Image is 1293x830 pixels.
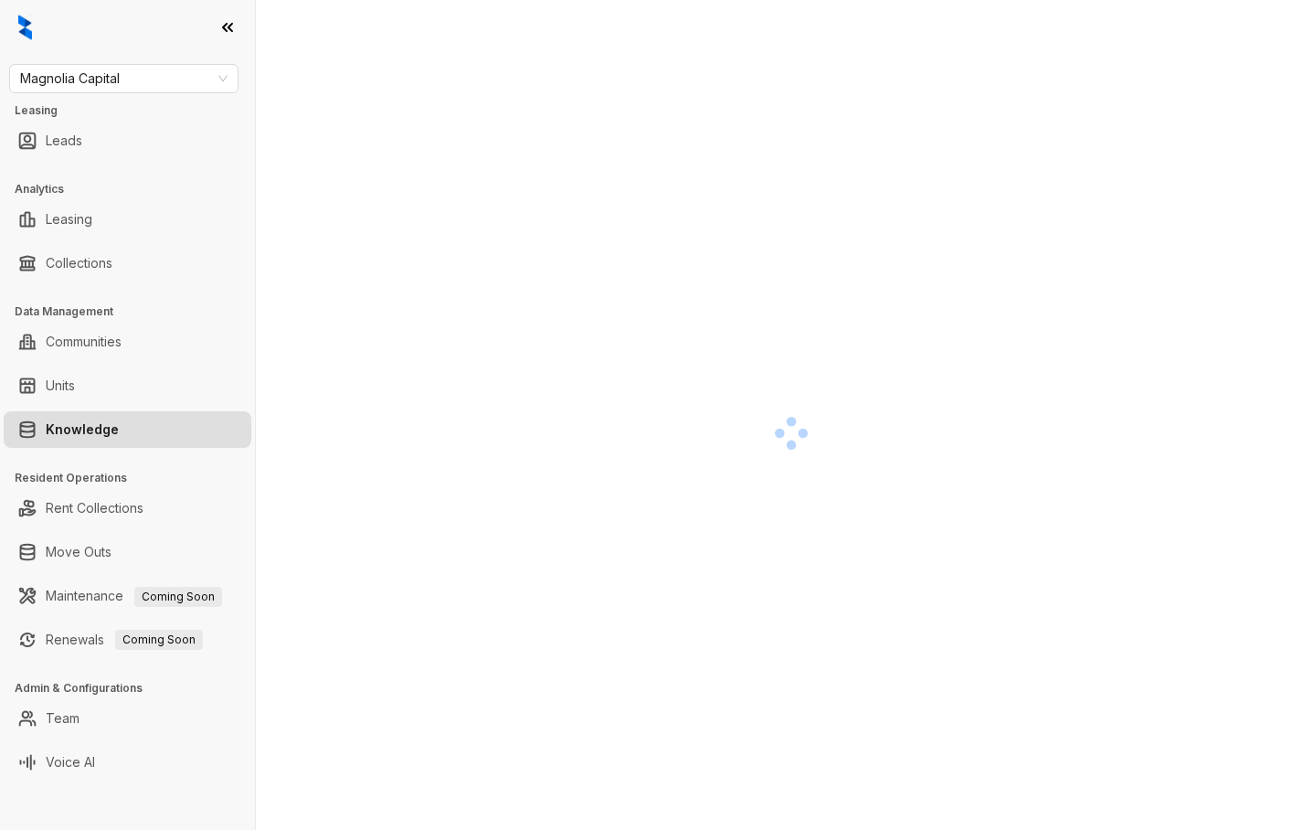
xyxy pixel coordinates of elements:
li: Collections [4,245,251,282]
a: Units [46,367,75,404]
span: Magnolia Capital [20,65,228,92]
li: Knowledge [4,411,251,448]
h3: Resident Operations [15,470,255,486]
a: Communities [46,324,122,360]
li: Leasing [4,201,251,238]
li: Renewals [4,622,251,658]
li: Voice AI [4,744,251,781]
a: Knowledge [46,411,119,448]
span: Coming Soon [115,630,203,650]
li: Move Outs [4,534,251,570]
a: RenewalsComing Soon [46,622,203,658]
h3: Leasing [15,102,255,119]
span: Coming Soon [134,587,222,607]
img: logo [18,15,32,40]
a: Team [46,700,79,737]
li: Maintenance [4,578,251,614]
li: Communities [4,324,251,360]
h3: Admin & Configurations [15,680,255,697]
a: Collections [46,245,112,282]
li: Team [4,700,251,737]
a: Voice AI [46,744,95,781]
li: Leads [4,122,251,159]
a: Move Outs [46,534,111,570]
h3: Data Management [15,303,255,320]
li: Rent Collections [4,490,251,527]
a: Leads [46,122,82,159]
a: Leasing [46,201,92,238]
a: Rent Collections [46,490,143,527]
li: Units [4,367,251,404]
h3: Analytics [15,181,255,197]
